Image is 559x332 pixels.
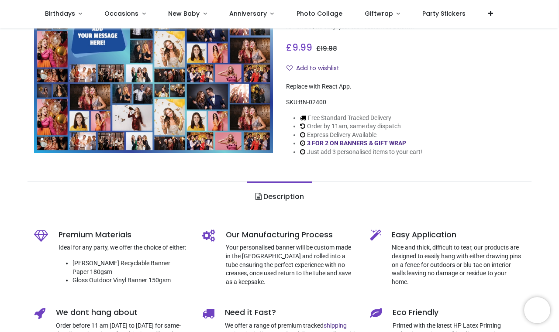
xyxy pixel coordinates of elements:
img: Personalised Birthday Backdrop Banner - Blue Photo Collage - Add Text & 48 Photo Upload [34,13,273,153]
a: 3 FOR 2 ON BANNERS & GIFT WRAP [307,140,406,147]
span: Party Stickers [422,9,466,18]
h5: Need it Fast? [225,307,357,318]
h5: Our Manufacturing Process [226,229,357,240]
h5: We dont hang about [56,307,189,318]
span: BN-02400 [299,99,326,106]
li: Free Standard Tracked Delivery [300,114,422,123]
li: Gloss Outdoor Vinyl Banner 150gsm [72,276,189,285]
h5: Premium Materials [59,229,189,240]
span: New Baby [168,9,200,18]
span: £ [316,44,337,53]
li: Express Delivery Available [300,131,422,140]
a: Description [247,181,312,212]
span: 9.99 [292,41,312,54]
div: SKU: [286,98,525,107]
p: Nice and thick, difficult to tear, our products are designed to easily hang with either drawing p... [392,243,524,286]
li: Order by 11am, same day dispatch [300,122,422,131]
p: Your personalised banner will be custom made in the [GEOGRAPHIC_DATA] and rolled into a tube ensu... [226,243,357,286]
span: £ [286,41,312,54]
span: Occasions [104,9,138,18]
li: Just add 3 personalised items to your cart! [300,148,422,157]
p: Ideal for any party, we offer the choice of either: [59,243,189,252]
div: Replace with React App. [286,82,525,91]
button: Add to wishlistAdd to wishlist [286,61,347,76]
h5: Eco Friendly [393,307,524,318]
iframe: Brevo live chat [524,297,550,323]
span: Anniversary [229,9,267,18]
li: [PERSON_NAME] Recyclable Banner Paper 180gsm [72,259,189,276]
h5: Easy Application [392,229,524,240]
i: Add to wishlist [286,65,293,71]
span: 19.98 [321,44,337,53]
span: Giftwrap [365,9,393,18]
span: Photo Collage [297,9,342,18]
span: Birthdays [45,9,75,18]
